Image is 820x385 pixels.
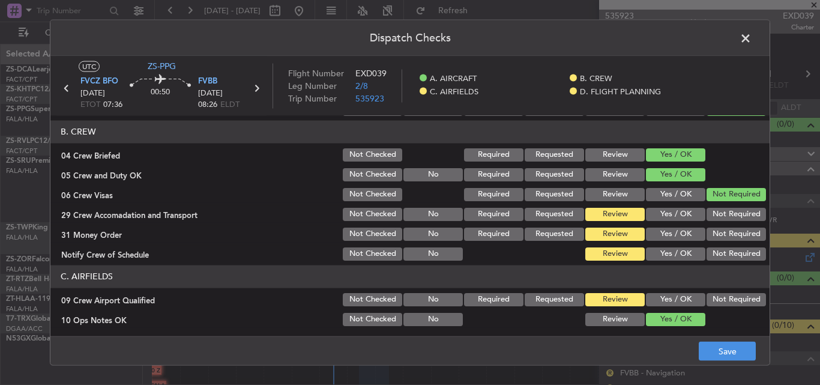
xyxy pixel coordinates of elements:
[646,247,705,260] button: Yes / OK
[699,342,756,361] button: Save
[585,168,645,181] button: Review
[707,227,766,240] button: Not Required
[707,207,766,220] button: Not Required
[585,148,645,161] button: Review
[585,227,645,240] button: Review
[707,187,766,201] button: Not Required
[646,187,705,201] button: Yes / OK
[585,187,645,201] button: Review
[646,168,705,181] button: Yes / OK
[585,293,645,306] button: Review
[50,20,770,56] header: Dispatch Checks
[646,207,705,220] button: Yes / OK
[646,293,705,306] button: Yes / OK
[646,227,705,240] button: Yes / OK
[707,247,766,260] button: Not Required
[707,293,766,306] button: Not Required
[646,148,705,161] button: Yes / OK
[585,207,645,220] button: Review
[580,73,612,85] span: B. CREW
[646,312,705,326] button: Yes / OK
[585,247,645,260] button: Review
[585,312,645,326] button: Review
[580,86,661,99] span: D. FLIGHT PLANNING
